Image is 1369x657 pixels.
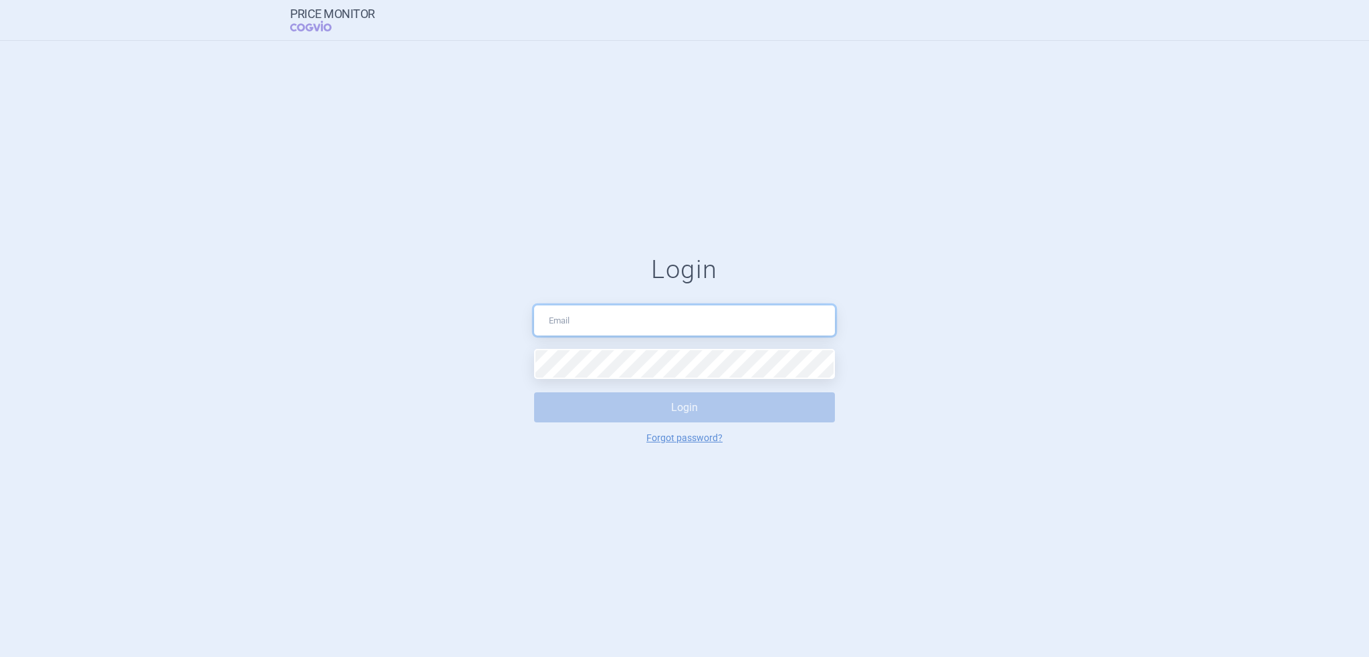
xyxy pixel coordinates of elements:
a: Forgot password? [646,433,723,442]
a: Price MonitorCOGVIO [290,7,375,33]
span: COGVIO [290,21,350,31]
h1: Login [534,255,835,285]
button: Login [534,392,835,422]
strong: Price Monitor [290,7,375,21]
input: Email [534,305,835,336]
